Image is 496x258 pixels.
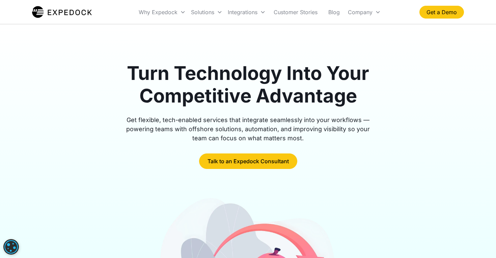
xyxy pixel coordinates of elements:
[136,1,188,24] div: Why Expedock
[225,1,268,24] div: Integrations
[188,1,225,24] div: Solutions
[32,5,92,19] a: home
[228,9,257,16] div: Integrations
[323,1,345,24] a: Blog
[191,9,214,16] div: Solutions
[462,226,496,258] iframe: Chat Widget
[118,62,378,107] h1: Turn Technology Into Your Competitive Advantage
[348,9,373,16] div: Company
[139,9,177,16] div: Why Expedock
[118,115,378,143] div: Get flexible, tech-enabled services that integrate seamlessly into your workflows — powering team...
[345,1,383,24] div: Company
[199,153,297,169] a: Talk to an Expedock Consultant
[419,6,464,19] a: Get a Demo
[32,5,92,19] img: Expedock Logo
[268,1,323,24] a: Customer Stories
